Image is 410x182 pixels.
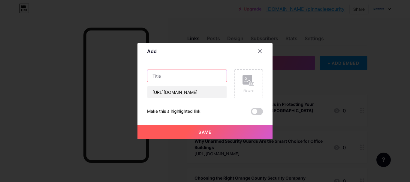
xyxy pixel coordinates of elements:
span: Save [198,130,212,135]
div: Add [147,48,157,55]
div: Picture [243,88,255,93]
div: Make this a highlighted link [147,108,200,115]
button: Save [137,125,273,139]
input: URL [147,86,227,98]
input: Title [147,70,227,82]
